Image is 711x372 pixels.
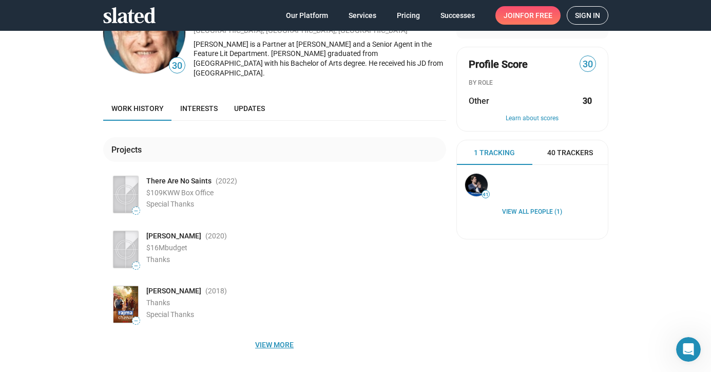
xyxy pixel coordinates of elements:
button: Learn about scores [469,115,596,123]
span: Join [504,6,552,25]
span: budget [165,244,187,252]
span: Special Thanks [146,310,194,319]
a: Pricing [389,6,428,25]
span: Special Thanks [146,200,194,208]
a: Services [340,6,385,25]
img: Poster: Sergio [113,231,138,268]
a: Successes [432,6,483,25]
span: Work history [111,104,164,113]
span: 30 [580,58,595,71]
span: Thanks [146,255,170,264]
a: Updates [226,96,273,121]
span: Successes [440,6,475,25]
span: Sign in [575,7,600,24]
span: $109K [146,189,167,197]
span: Our Platform [286,6,328,25]
div: [PERSON_NAME] is a Partner at [PERSON_NAME] and a Senior Agent in the Feature Lit Department. [PE... [194,40,446,78]
button: View more [103,336,446,354]
span: View more [111,336,438,354]
span: Pricing [397,6,420,25]
div: Projects [111,144,146,155]
a: Our Platform [278,6,336,25]
span: — [132,318,140,324]
span: — [132,208,140,214]
strong: 30 [583,96,592,106]
div: BY ROLE [469,79,596,87]
span: (2020 ) [205,231,227,241]
span: Services [349,6,376,25]
span: Other [469,96,489,106]
span: (2018 ) [205,286,227,296]
img: Poster: Rajma Chawal [113,286,138,323]
span: — [132,263,140,269]
img: Stephan Paternot [465,174,488,196]
a: Joinfor free [495,6,561,25]
span: Thanks [146,299,170,307]
span: (2022 ) [216,176,237,186]
span: $16M [146,244,165,252]
span: Interests [180,104,218,113]
a: View all People (1) [502,208,562,216]
span: 30 [169,59,185,73]
span: Updates [234,104,265,113]
span: for free [520,6,552,25]
span: 40 Trackers [547,148,593,158]
span: WW Box Office [167,189,214,197]
span: [PERSON_NAME] [146,231,201,241]
a: Interests [172,96,226,121]
iframe: Intercom live chat [676,337,701,362]
span: 41 [482,192,489,198]
span: 1 Tracking [474,148,515,158]
span: Profile Score [469,58,528,71]
span: [PERSON_NAME] [146,286,201,296]
a: Sign in [567,6,608,25]
img: Poster: There Are No Saints [113,176,138,213]
span: There Are No Saints [146,176,212,186]
a: Work history [103,96,172,121]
